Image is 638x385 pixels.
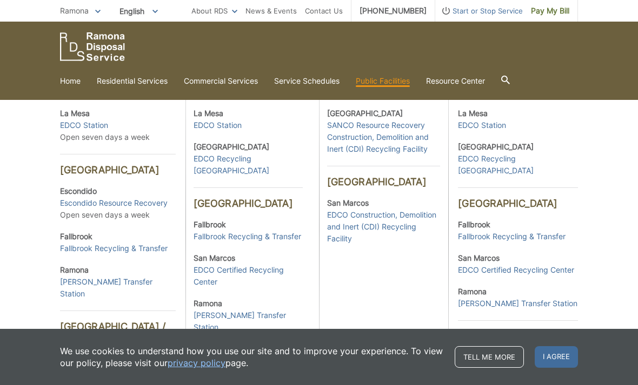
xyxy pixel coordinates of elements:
[194,299,222,308] strong: Ramona
[458,109,488,118] strong: La Mesa
[194,253,235,262] strong: San Marcos
[458,287,487,296] strong: Ramona
[305,5,343,17] a: Contact Us
[274,75,340,87] a: Service Schedules
[455,346,524,368] a: Tell me more
[60,185,176,221] p: Open seven days a week
[535,346,578,368] span: I agree
[191,5,237,17] a: About RDS
[60,154,176,176] h3: [GEOGRAPHIC_DATA]
[60,186,97,195] strong: Escondido
[458,119,506,131] a: EDCO Station
[60,119,108,131] a: EDCO Station
[194,264,303,288] a: EDCO Certified Recycling Center
[531,5,569,17] span: Pay My Bill
[327,166,440,188] h3: [GEOGRAPHIC_DATA]
[194,220,226,229] strong: Fallbrook
[458,142,534,151] strong: [GEOGRAPHIC_DATA]
[194,142,269,151] strong: [GEOGRAPHIC_DATA]
[327,209,440,245] a: EDCO Construction, Demolition and Inert (CDI) Recycling Facility
[426,75,485,87] a: Resource Center
[60,345,444,369] p: We use cookies to understand how you use our site and to improve your experience. To view our pol...
[60,109,90,118] strong: La Mesa
[97,75,168,87] a: Residential Services
[194,231,301,242] a: Fallbrook Recycling & Transfer
[458,220,490,229] strong: Fallbrook
[245,5,297,17] a: News & Events
[60,6,89,15] span: Ramona
[458,187,577,210] h3: [GEOGRAPHIC_DATA]
[458,253,500,262] strong: San Marcos
[60,75,81,87] a: Home
[327,109,403,118] strong: [GEOGRAPHIC_DATA]
[60,197,168,209] a: Escondido Resource Recovery
[458,298,577,309] a: [PERSON_NAME] Transfer Station
[458,264,574,276] a: EDCO Certified Recycling Center
[458,231,566,242] a: Fallbrook Recycling & Transfer
[60,276,176,300] a: [PERSON_NAME] Transfer Station
[194,119,242,131] a: EDCO Station
[111,2,166,20] span: English
[60,232,92,241] strong: Fallbrook
[458,153,577,177] a: EDCO Recycling [GEOGRAPHIC_DATA]
[194,309,303,333] a: [PERSON_NAME] Transfer Station
[60,265,89,274] strong: Ramona
[60,310,176,345] h3: [GEOGRAPHIC_DATA] / [GEOGRAPHIC_DATA]
[60,107,176,143] p: Open seven days a week
[194,153,303,177] a: EDCO Recycling [GEOGRAPHIC_DATA]
[168,357,225,369] a: privacy policy
[60,242,168,254] a: Fallbrook Recycling & Transfer
[458,320,577,354] h3: [GEOGRAPHIC_DATA] / [GEOGRAPHIC_DATA]
[356,75,410,87] a: Public Facilities
[194,109,223,118] strong: La Mesa
[184,75,258,87] a: Commercial Services
[327,198,369,207] strong: San Marcos
[327,119,440,155] a: SANCO Resource Recovery Construction, Demolition and Inert (CDI) Recycling Facility
[194,187,303,210] h3: [GEOGRAPHIC_DATA]
[60,32,125,61] a: EDCD logo. Return to the homepage.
